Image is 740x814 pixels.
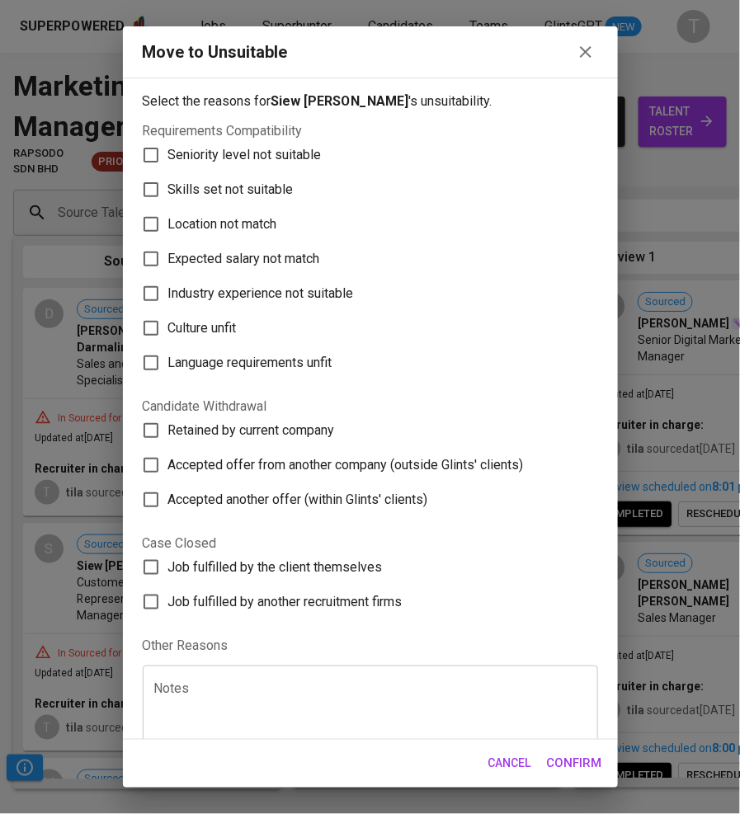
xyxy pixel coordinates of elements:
[168,318,237,338] span: Culture unfit
[168,145,322,165] span: Seniority level not suitable
[168,353,332,373] span: Language requirements unfit
[271,93,409,109] b: Siew [PERSON_NAME]
[168,455,524,475] span: Accepted offer from another company (outside Glints' clients)
[168,592,403,612] span: Job fulfilled by another recruitment firms
[168,558,383,577] span: Job fulfilled by the client themselves
[168,284,354,303] span: Industry experience not suitable
[538,746,611,781] button: Confirm
[143,626,598,666] legend: Other Reasons
[547,753,602,774] span: Confirm
[143,40,288,64] div: Move to Unsuitable
[482,749,538,779] button: Cancel
[168,214,277,234] span: Location not match
[143,125,303,138] legend: Requirements Compatibility
[168,490,428,510] span: Accepted another offer (within Glints' clients)
[168,180,294,200] span: Skills set not suitable
[168,421,335,440] span: Retained by current company
[143,537,217,550] legend: Case Closed
[488,754,531,774] span: Cancel
[143,400,267,413] legend: Candidate Withdrawal
[168,249,320,269] span: Expected salary not match
[143,92,598,111] p: Select the reasons for 's unsuitability.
